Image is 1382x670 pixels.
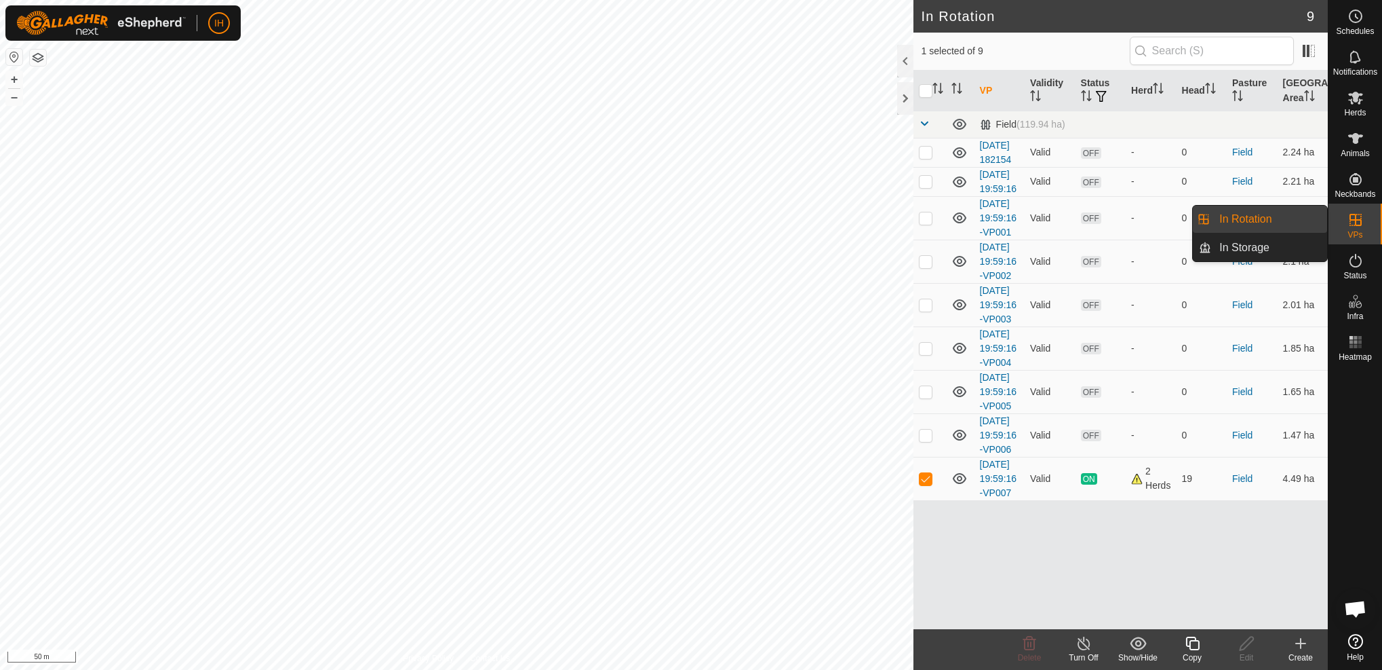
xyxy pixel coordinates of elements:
[1025,327,1075,370] td: Valid
[1177,196,1227,240] td: 0
[1081,386,1101,398] span: OFF
[1205,85,1216,96] p-sorticon: Activate to sort
[1025,138,1075,167] td: Valid
[922,8,1307,24] h2: In Rotation
[1057,652,1111,664] div: Turn Off
[1335,190,1375,198] span: Neckbands
[30,50,46,66] button: Map Layers
[1177,413,1227,457] td: 0
[1278,167,1328,196] td: 2.21 ha
[1232,430,1252,441] a: Field
[16,11,186,35] img: Gallagher Logo
[1081,299,1101,311] span: OFF
[1016,119,1065,130] span: (119.94 ha)
[1339,353,1372,361] span: Heatmap
[1274,652,1328,664] div: Create
[1333,68,1377,76] span: Notifications
[1278,327,1328,370] td: 1.85 ha
[1307,6,1314,26] span: 9
[1347,312,1363,320] span: Infra
[1131,145,1170,160] div: -
[1232,256,1252,267] a: Field
[980,140,1012,165] a: [DATE] 182154
[1025,240,1075,283] td: Valid
[1177,240,1227,283] td: 0
[932,85,943,96] p-sorticon: Activate to sort
[1341,149,1370,157] span: Animals
[1025,457,1075,500] td: Valid
[1111,652,1165,664] div: Show/Hide
[1232,147,1252,157] a: Field
[922,44,1130,58] span: 1 selected of 9
[1130,37,1294,65] input: Search (S)
[1131,385,1170,399] div: -
[1131,341,1170,356] div: -
[1081,343,1101,354] span: OFF
[1177,457,1227,500] td: 19
[1081,473,1097,485] span: ON
[6,49,22,65] button: Reset Map
[1347,653,1364,661] span: Help
[1081,176,1101,188] span: OFF
[1131,174,1170,189] div: -
[1025,370,1075,413] td: Valid
[980,119,1065,130] div: Field
[403,652,454,665] a: Privacy Policy
[1219,240,1269,256] span: In Storage
[1131,464,1170,493] div: 2 Herds
[1081,212,1101,224] span: OFF
[1075,71,1126,111] th: Status
[1018,653,1042,663] span: Delete
[1211,234,1327,261] a: In Storage
[214,16,224,31] span: IH
[1193,234,1327,261] li: In Storage
[6,71,22,88] button: +
[1126,71,1176,111] th: Herd
[974,71,1025,111] th: VP
[1131,298,1170,312] div: -
[1278,283,1328,327] td: 2.01 ha
[1278,196,1328,240] td: 2.19 ha
[1177,327,1227,370] td: 0
[1081,92,1092,103] p-sorticon: Activate to sort
[1232,92,1243,103] p-sorticon: Activate to sort
[1177,71,1227,111] th: Head
[6,89,22,105] button: –
[1030,92,1041,103] p-sorticon: Activate to sort
[1219,211,1271,227] span: In Rotation
[980,372,1017,411] a: [DATE] 19:59:16-VP005
[1081,256,1101,267] span: OFF
[1081,147,1101,159] span: OFF
[1081,430,1101,441] span: OFF
[1165,652,1219,664] div: Copy
[951,85,962,96] p-sorticon: Activate to sort
[1232,473,1252,484] a: Field
[1177,283,1227,327] td: 0
[980,285,1017,324] a: [DATE] 19:59:16-VP003
[1344,109,1366,117] span: Herds
[1025,283,1075,327] td: Valid
[1232,176,1252,187] a: Field
[980,198,1017,238] a: [DATE] 19:59:16-VP001
[1177,167,1227,196] td: 0
[1304,92,1315,103] p-sorticon: Activate to sort
[1232,343,1252,354] a: Field
[1025,196,1075,240] td: Valid
[1025,413,1075,457] td: Valid
[1278,138,1328,167] td: 2.24 ha
[1025,71,1075,111] th: Validity
[1278,370,1328,413] td: 1.65 ha
[1232,299,1252,310] a: Field
[1328,629,1382,667] a: Help
[1335,589,1376,629] div: Open chat
[1278,457,1328,500] td: 4.49 ha
[980,415,1017,455] a: [DATE] 19:59:16-VP006
[1153,85,1164,96] p-sorticon: Activate to sort
[1347,231,1362,239] span: VPs
[1131,255,1170,269] div: -
[980,169,1017,194] a: [DATE] 19:59:16
[1131,211,1170,225] div: -
[980,329,1017,368] a: [DATE] 19:59:16-VP004
[1232,386,1252,397] a: Field
[1193,206,1327,233] li: In Rotation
